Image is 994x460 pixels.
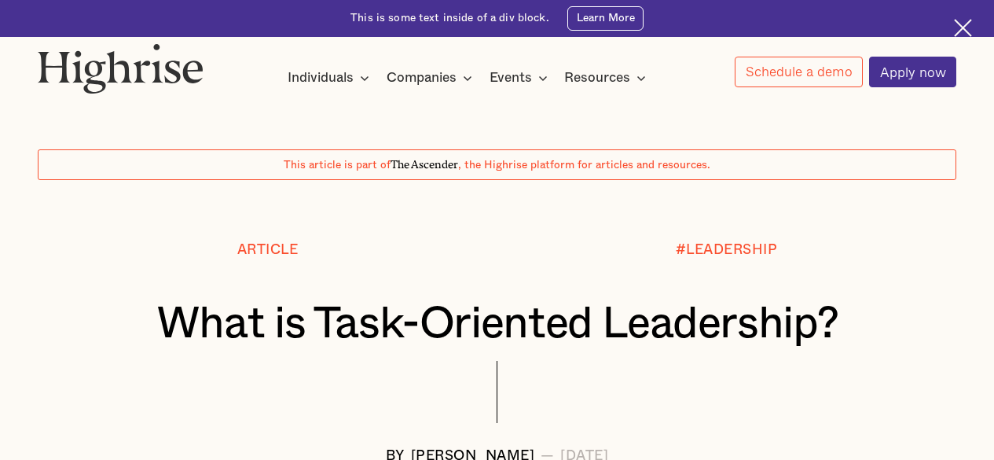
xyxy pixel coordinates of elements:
span: This article is part of [284,160,391,171]
a: Apply now [869,57,956,87]
span: , the Highrise platform for articles and resources. [458,160,710,171]
div: This is some text inside of a div block. [350,11,549,26]
div: Events [490,68,532,87]
div: Article [237,242,299,258]
h1: What is Task-Oriented Leadership? [76,300,918,349]
img: Cross icon [954,19,972,37]
span: The Ascender [391,156,458,169]
a: Learn More [567,6,644,31]
a: Schedule a demo [735,57,863,87]
img: Highrise logo [38,43,204,94]
div: Companies [387,68,457,87]
div: #LEADERSHIP [676,242,778,258]
div: Individuals [288,68,354,87]
div: Resources [564,68,630,87]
